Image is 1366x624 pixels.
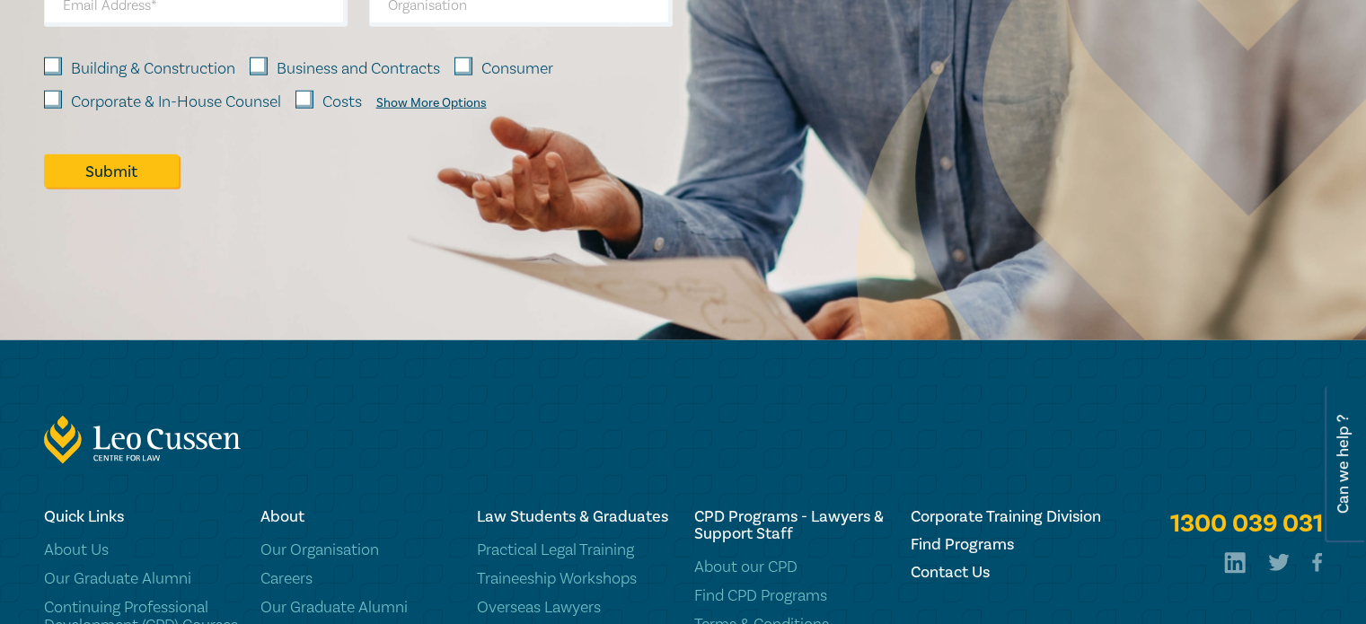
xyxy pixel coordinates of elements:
a: About our CPD [693,558,888,576]
label: Costs [322,91,362,114]
div: Show More Options [376,96,487,110]
a: Contact Us [911,564,1106,581]
button: Submit [44,154,179,189]
h6: Quick Links [44,508,239,525]
a: Overseas Lawyers [477,599,672,617]
a: Find Programs [911,536,1106,553]
label: Corporate & In-House Counsel [71,91,281,114]
label: Business and Contracts [277,57,440,81]
a: Our Graduate Alumni [260,599,455,617]
a: Practical Legal Training [477,541,672,559]
span: Can we help ? [1335,396,1352,532]
a: Careers [260,570,455,588]
a: Traineeship Workshops [477,570,672,588]
a: Find CPD Programs [693,587,888,605]
a: 1300 039 031 [1169,508,1322,541]
a: About Us [44,541,239,559]
h6: Law Students & Graduates [477,508,672,525]
h6: CPD Programs - Lawyers & Support Staff [693,508,888,542]
h6: About [260,508,455,525]
label: Consumer [481,57,553,81]
label: Building & Construction [71,57,235,81]
a: Corporate Training Division [911,508,1106,525]
a: Our Organisation [260,541,455,559]
a: Our Graduate Alumni [44,570,239,588]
